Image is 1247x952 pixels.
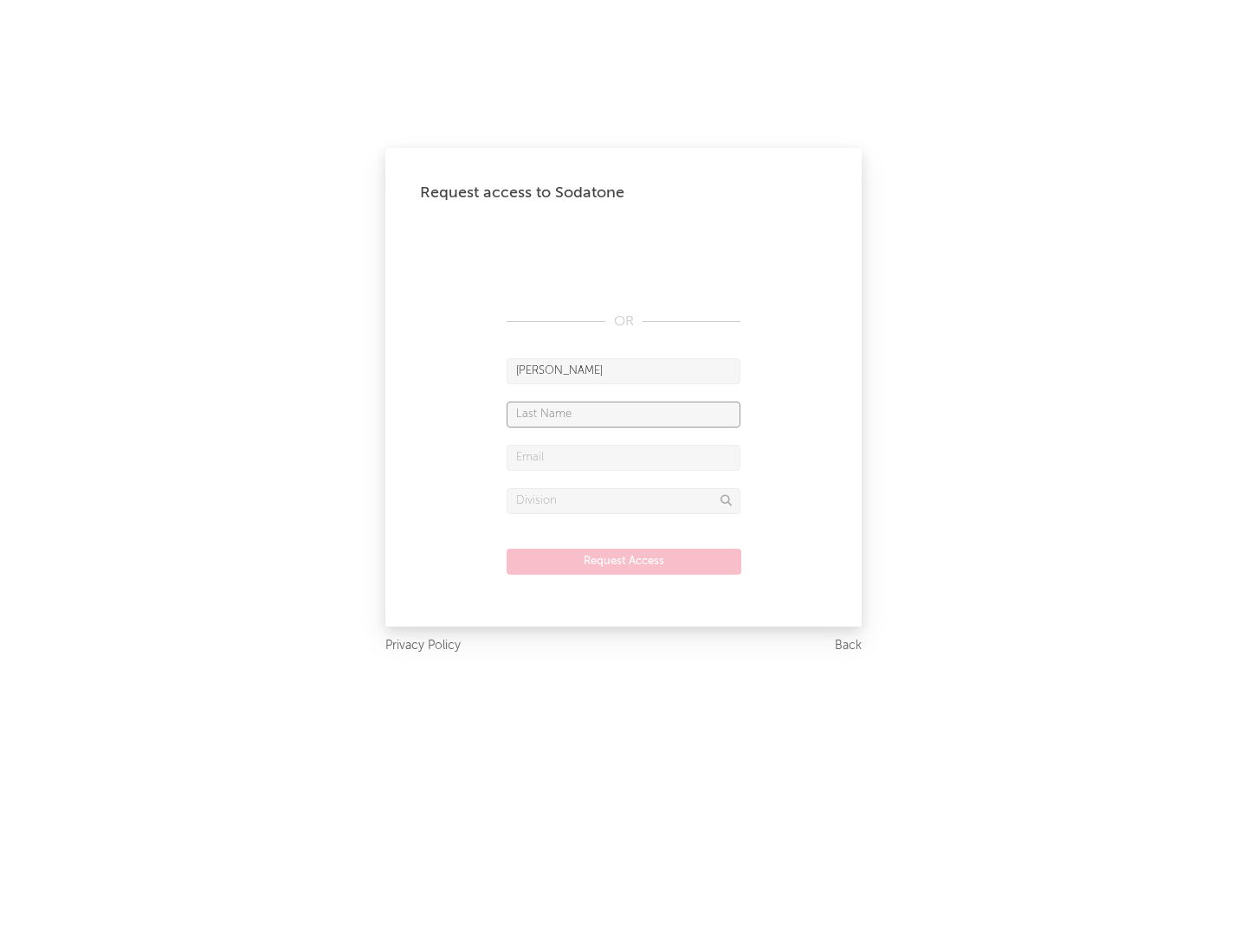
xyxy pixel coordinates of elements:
div: OR [507,312,740,332]
input: Email [507,445,740,471]
input: Last Name [507,402,740,428]
button: Request Access [507,549,741,575]
div: Request access to Sodatone [420,183,827,203]
a: Privacy Policy [385,635,461,657]
a: Back [835,635,862,657]
input: Division [507,488,740,514]
input: First Name [507,358,740,384]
